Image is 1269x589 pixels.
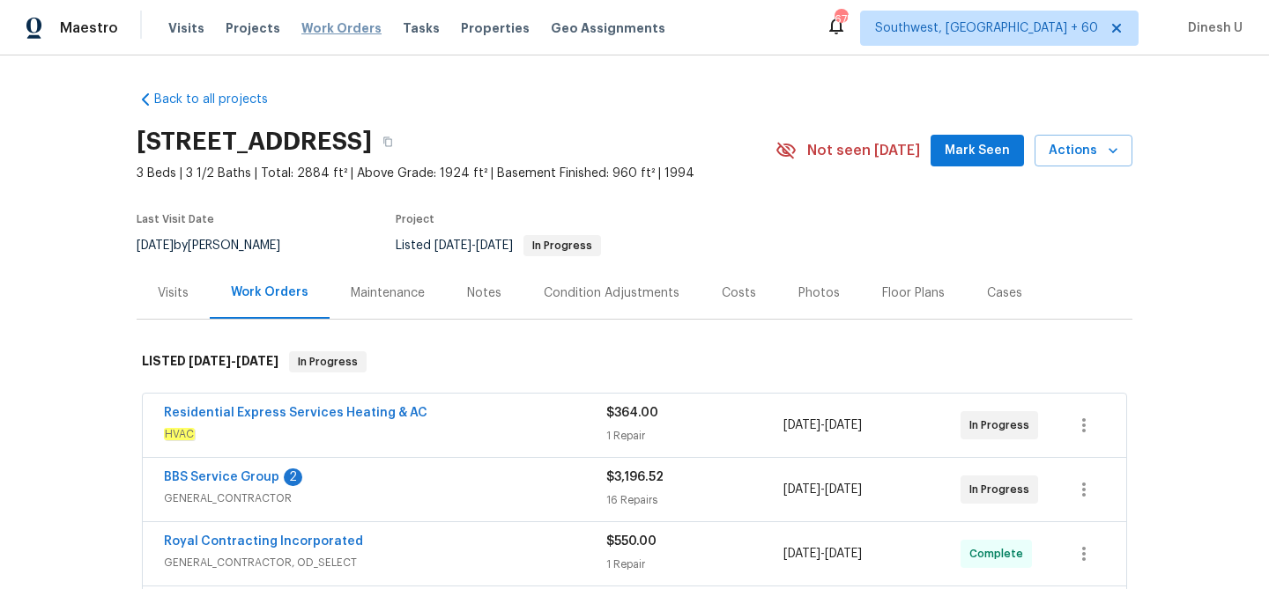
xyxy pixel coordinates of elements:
[396,239,601,252] span: Listed
[142,351,278,372] h6: LISTED
[945,140,1010,162] span: Mark Seen
[722,284,756,302] div: Costs
[164,490,606,507] span: GENERAL_CONTRACTOR
[396,214,434,225] span: Project
[825,548,862,560] span: [DATE]
[60,19,118,37] span: Maestro
[137,214,214,225] span: Last Visit Date
[825,483,862,496] span: [DATE]
[783,548,820,560] span: [DATE]
[189,355,231,367] span: [DATE]
[798,284,840,302] div: Photos
[461,19,530,37] span: Properties
[783,416,862,434] span: -
[606,407,658,419] span: $364.00
[544,284,679,302] div: Condition Adjustments
[164,535,363,548] a: Royal Contracting Incorporated
[434,239,513,252] span: -
[351,284,425,302] div: Maintenance
[783,483,820,496] span: [DATE]
[137,91,306,108] a: Back to all projects
[875,19,1098,37] span: Southwest, [GEOGRAPHIC_DATA] + 60
[606,471,664,483] span: $3,196.52
[164,554,606,571] span: GENERAL_CONTRACTOR, OD_SELECT
[284,468,302,486] div: 2
[164,471,279,483] a: BBS Service Group
[807,142,920,159] span: Not seen [DATE]
[882,284,945,302] div: Floor Plans
[137,334,1132,390] div: LISTED [DATE]-[DATE]In Progress
[783,481,862,498] span: -
[137,133,372,151] h2: [STREET_ADDRESS]
[606,535,657,548] span: $550.00
[969,481,1036,498] span: In Progress
[606,491,783,509] div: 16 Repairs
[783,545,862,563] span: -
[137,165,775,182] span: 3 Beds | 3 1/2 Baths | Total: 2884 ft² | Above Grade: 1924 ft² | Basement Finished: 960 ft² | 1994
[783,419,820,431] span: [DATE]
[158,284,189,302] div: Visits
[1049,140,1118,162] span: Actions
[551,19,665,37] span: Geo Assignments
[969,545,1030,563] span: Complete
[291,353,365,371] span: In Progress
[164,407,427,419] a: Residential Express Services Heating & AC
[525,240,599,251] span: In Progress
[137,239,174,252] span: [DATE]
[987,284,1022,302] div: Cases
[1181,19,1243,37] span: Dinesh U
[476,239,513,252] span: [DATE]
[403,22,440,34] span: Tasks
[372,126,404,158] button: Copy Address
[434,239,471,252] span: [DATE]
[226,19,280,37] span: Projects
[969,416,1036,434] span: In Progress
[236,355,278,367] span: [DATE]
[825,419,862,431] span: [DATE]
[931,135,1024,167] button: Mark Seen
[606,556,783,573] div: 1 Repair
[231,283,308,301] div: Work Orders
[189,355,278,367] span: -
[606,427,783,445] div: 1 Repair
[168,19,204,37] span: Visits
[835,11,847,28] div: 675
[164,428,195,440] em: HVAC
[137,235,301,256] div: by [PERSON_NAME]
[467,284,501,302] div: Notes
[1035,135,1132,167] button: Actions
[301,19,382,37] span: Work Orders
